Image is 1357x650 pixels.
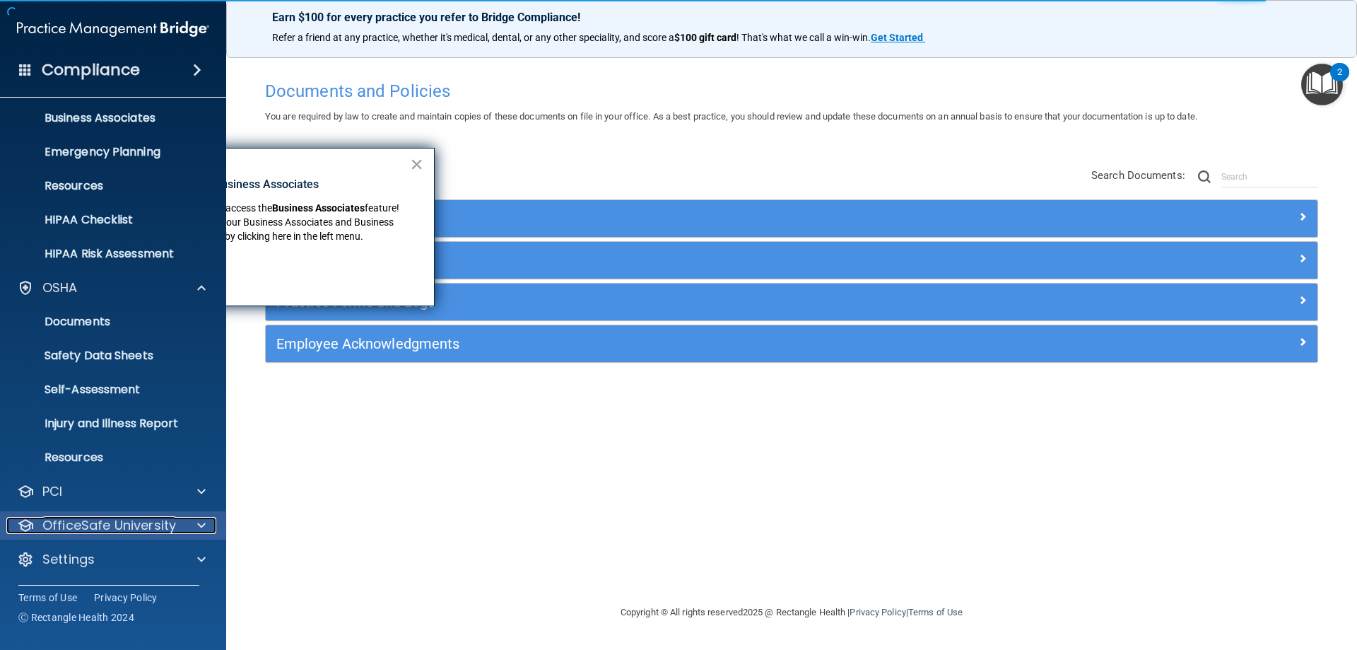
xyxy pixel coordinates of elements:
p: Documents [9,315,202,329]
img: PMB logo [17,15,209,43]
div: Copyright © All rights reserved 2025 @ Rectangle Health | | [534,590,1050,635]
span: Ⓒ Rectangle Health 2024 [18,610,134,625]
span: You are required by law to create and maintain copies of these documents on file in your office. ... [265,111,1197,122]
strong: Business Associates [272,202,365,214]
a: Privacy Policy [850,607,905,617]
h5: Employee Acknowledgments [276,336,1044,352]
p: PCI [42,483,62,500]
h5: Policies [276,211,1044,226]
a: Privacy Policy [94,591,158,605]
p: OSHA [42,279,78,296]
p: Resources [9,179,202,193]
h5: Practice Forms and Logs [276,294,1044,310]
img: ic-search.3b580494.png [1198,170,1211,183]
p: OfficeSafe University [42,517,176,534]
button: Open Resource Center, 2 new notifications [1301,64,1343,105]
a: Terms of Use [18,591,77,605]
button: Close [410,153,423,175]
p: New Location for Business Associates [124,177,409,192]
div: 2 [1337,72,1342,91]
p: Earn $100 for every practice you refer to Bridge Compliance! [272,11,1311,24]
p: HIPAA Checklist [9,213,202,227]
input: Search [1221,166,1318,187]
p: Safety Data Sheets [9,349,202,363]
h4: Compliance [42,60,140,80]
p: Emergency Planning [9,145,202,159]
h5: Privacy Documents [276,253,1044,268]
h4: Documents and Policies [265,82,1318,100]
span: Search Documents: [1091,169,1185,182]
p: Business Associates [9,111,202,125]
strong: $100 gift card [674,32,736,43]
a: Terms of Use [908,607,963,617]
span: feature! You can now manage your Business Associates and Business Associate Agreements by clickin... [124,202,401,241]
p: Settings [42,551,95,568]
p: Injury and Illness Report [9,417,202,431]
strong: Get Started [871,32,923,43]
span: Refer a friend at any practice, whether it's medical, dental, or any other speciality, and score a [272,32,674,43]
span: ! That's what we call a win-win. [736,32,871,43]
p: Self-Assessment [9,383,202,397]
p: Resources [9,451,202,465]
p: HIPAA Risk Assessment [9,247,202,261]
